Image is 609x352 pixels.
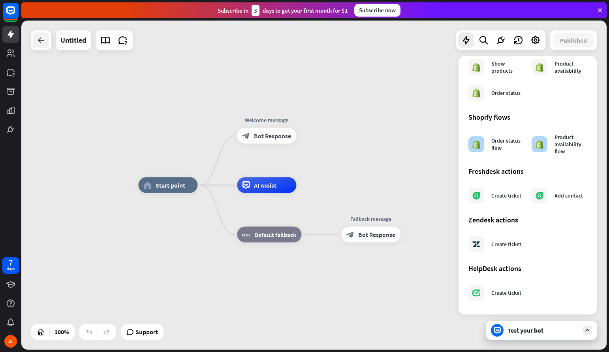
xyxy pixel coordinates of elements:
div: Product availability [554,60,587,74]
i: block_bot_response [346,231,354,239]
div: HelpDesk actions [468,264,587,273]
div: Add contact [554,192,583,199]
span: Start point [156,181,185,189]
div: Order status flow [491,137,524,151]
span: Default fallback [254,231,296,239]
div: Subscribe now [354,4,400,17]
div: days [7,266,15,272]
span: AI Assist [254,181,276,189]
span: Bot Response [358,231,395,239]
i: block_fallback [242,231,250,239]
button: Open LiveChat chat widget [6,3,30,27]
div: Untitled [60,30,86,50]
div: Create ticket [491,241,521,248]
div: Test your bot [507,326,579,334]
button: Published [553,33,594,47]
div: Freshdesk actions [468,167,587,176]
span: Bot Response [254,132,291,140]
div: Fallback message [335,215,406,223]
div: Order status [491,89,521,96]
i: block_bot_response [242,132,250,140]
span: Support [135,326,158,338]
div: Create ticket [491,289,521,296]
div: Shopify flows [468,113,587,122]
div: AL [4,335,17,348]
div: Zendesk actions [468,215,587,224]
div: 3 [252,5,259,16]
div: Create ticket [491,192,521,199]
div: Welcome message [231,116,302,124]
a: 7 days [2,257,19,274]
div: Show products [491,60,524,74]
i: home_2 [143,181,152,189]
div: Subscribe in days to get your first month for $1 [218,5,348,16]
div: Product availability flow [554,134,587,155]
div: 7 [9,259,13,266]
div: 100% [52,326,71,338]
